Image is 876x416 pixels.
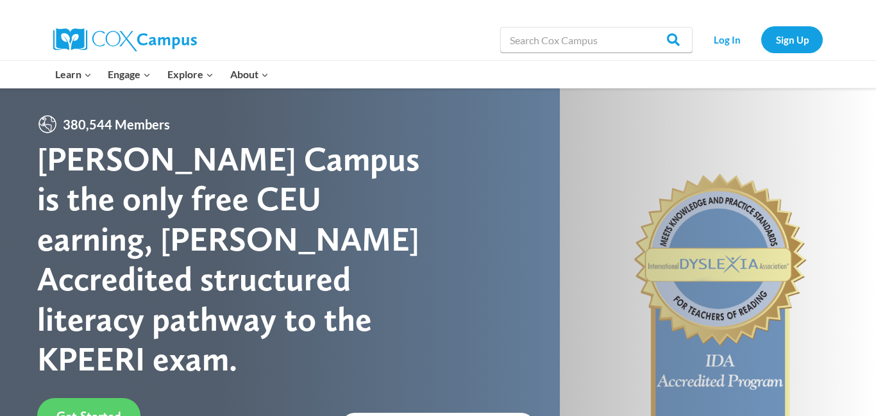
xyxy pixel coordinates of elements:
[500,27,693,53] input: Search Cox Campus
[55,66,92,83] span: Learn
[761,26,823,53] a: Sign Up
[230,66,269,83] span: About
[699,26,755,53] a: Log In
[167,66,214,83] span: Explore
[58,114,175,135] span: 380,544 Members
[699,26,823,53] nav: Secondary Navigation
[53,28,197,51] img: Cox Campus
[108,66,151,83] span: Engage
[37,139,438,379] div: [PERSON_NAME] Campus is the only free CEU earning, [PERSON_NAME] Accredited structured literacy p...
[47,61,276,88] nav: Primary Navigation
